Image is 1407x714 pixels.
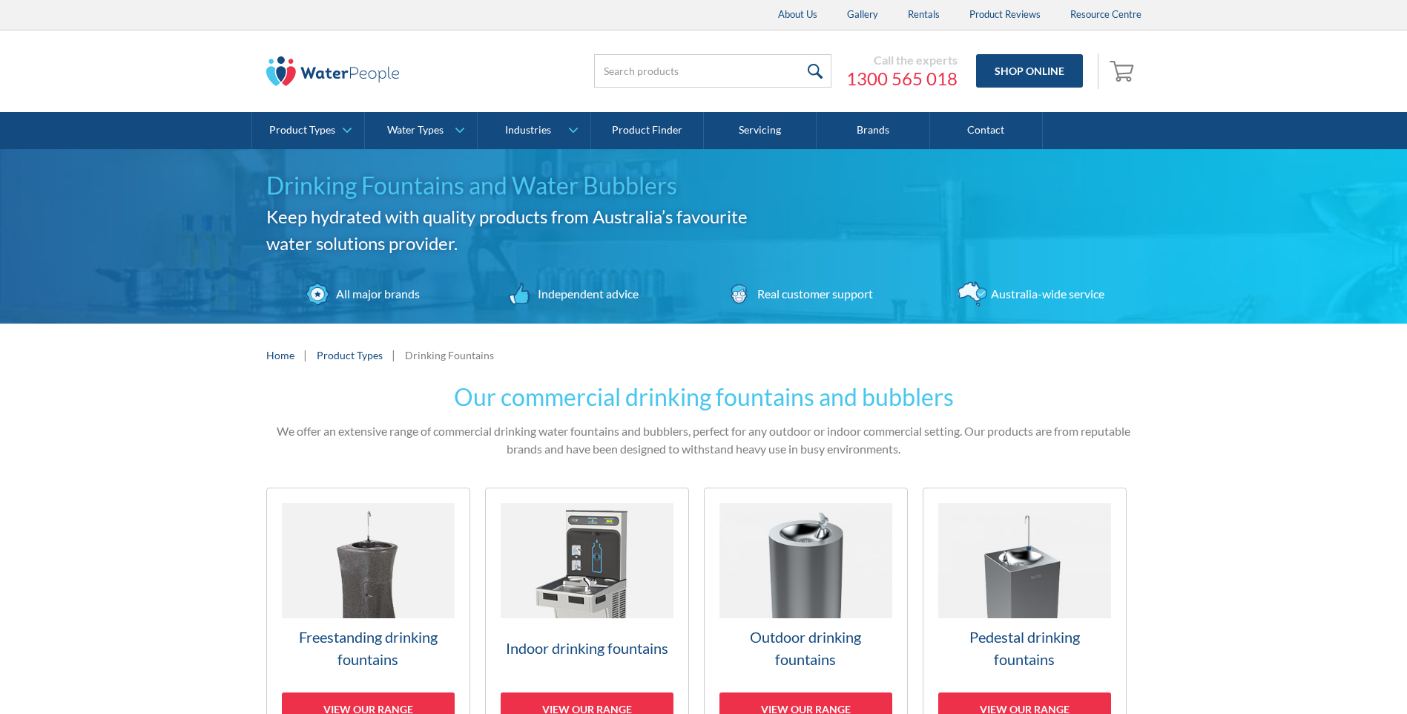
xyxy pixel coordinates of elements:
[987,285,1104,303] div: Australia-wide service
[387,124,444,137] div: Water Types
[302,346,309,364] div: |
[266,168,771,203] h1: Drinking Fountains and Water Bubblers
[591,112,704,149] a: Product Finder
[976,54,1083,88] a: Shop Online
[719,626,892,670] h3: Outdoor drinking fountains
[266,422,1141,458] p: We offer an extensive range of commercial drinking water fountains and bubblers, perfect for any ...
[501,637,673,659] h3: Indoor drinking fountains
[266,379,1141,415] h2: Our commercial drinking fountains and bubblers
[332,285,420,303] div: All major brands
[266,347,294,363] a: Home
[252,112,364,149] a: Product Types
[390,346,398,364] div: |
[754,285,873,303] div: Real customer support
[282,626,455,670] h3: Freestanding drinking fountains
[317,347,383,363] a: Product Types
[846,53,958,68] div: Call the experts
[938,626,1111,670] h3: Pedestal drinking fountains
[930,112,1043,149] a: Contact
[534,285,639,303] div: Independent advice
[846,68,958,90] a: 1300 565 018
[365,112,477,149] a: Water Types
[405,347,494,363] div: Drinking Fountains
[704,112,817,149] a: Servicing
[266,203,771,257] h2: Keep hydrated with quality products from Australia’s favourite water solutions provider.
[817,112,929,149] a: Brands
[478,112,590,149] a: Industries
[269,124,335,137] div: Product Types
[1106,53,1141,89] a: Open empty cart
[266,56,400,86] img: The Water People
[1110,59,1138,82] img: shopping cart
[505,124,551,137] div: Industries
[594,54,831,88] input: Search products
